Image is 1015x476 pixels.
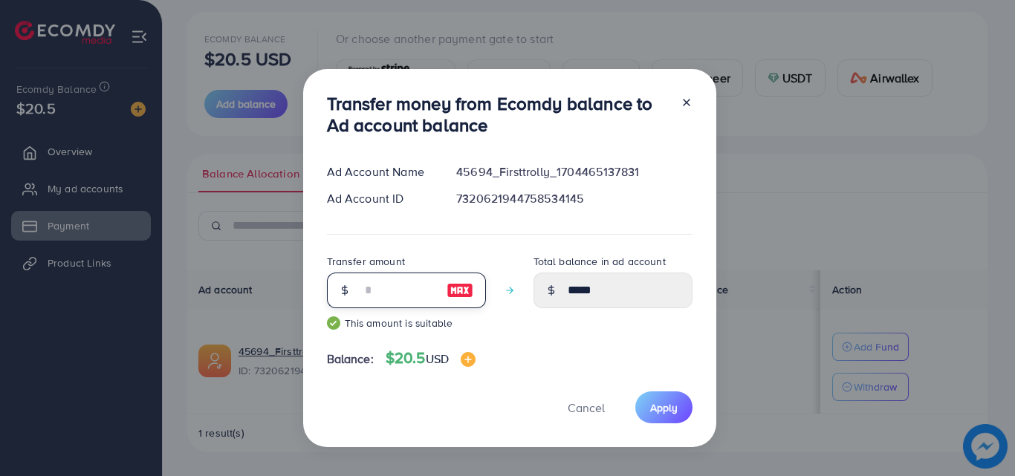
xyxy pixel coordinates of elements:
[426,351,449,367] span: USD
[327,316,486,330] small: This amount is suitable
[635,391,693,423] button: Apply
[461,352,476,367] img: image
[444,163,704,180] div: 45694_Firsttrolly_1704465137831
[315,190,445,207] div: Ad Account ID
[549,391,623,423] button: Cancel
[447,281,473,299] img: image
[534,254,666,269] label: Total balance in ad account
[327,93,669,136] h3: Transfer money from Ecomdy balance to Ad account balance
[327,316,340,330] img: guide
[315,163,445,180] div: Ad Account Name
[386,349,476,368] h4: $20.5
[650,400,678,415] span: Apply
[327,254,405,269] label: Transfer amount
[568,400,605,416] span: Cancel
[444,190,704,207] div: 7320621944758534145
[327,351,374,368] span: Balance:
